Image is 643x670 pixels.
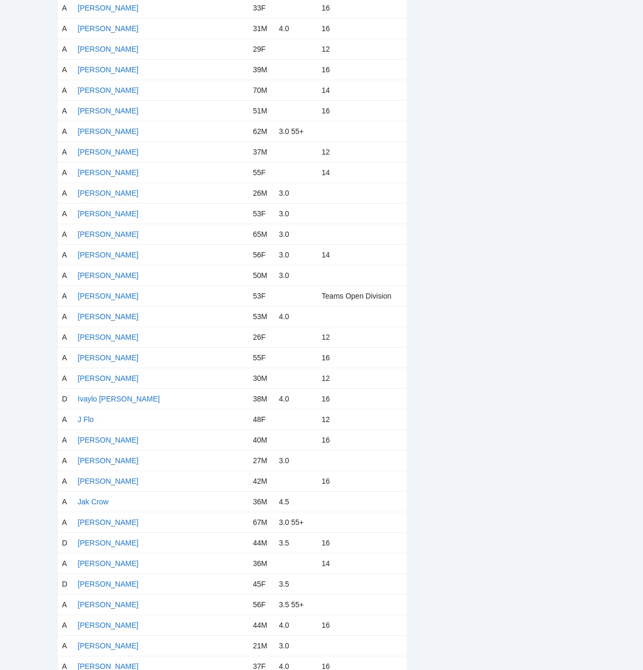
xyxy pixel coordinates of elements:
td: 16 [318,471,407,492]
td: 16 [318,101,407,121]
td: 26F [248,327,274,348]
td: A [58,183,74,204]
td: 4.5 [275,492,318,512]
td: Teams Open Division [318,286,407,307]
td: A [58,162,74,183]
td: 50M [248,265,274,286]
td: 4.0 [275,615,318,636]
a: [PERSON_NAME] [78,251,138,259]
td: 14 [318,162,407,183]
td: 38M [248,389,274,409]
td: 44M [248,533,274,553]
a: [PERSON_NAME] [78,168,138,177]
td: 67M [248,512,274,533]
td: 3.0 [275,245,318,265]
td: 16 [318,348,407,368]
a: [PERSON_NAME] [78,86,138,94]
td: D [58,574,74,595]
td: A [58,430,74,451]
a: [PERSON_NAME] [78,4,138,12]
td: A [58,245,74,265]
a: [PERSON_NAME] [78,230,138,238]
td: D [58,389,74,409]
td: A [58,409,74,430]
a: [PERSON_NAME] [78,312,138,321]
a: [PERSON_NAME] [78,600,138,609]
td: 3.0 [275,636,318,656]
a: [PERSON_NAME] [78,127,138,136]
a: Jak Crow [78,497,108,506]
td: 3.5 55+ [275,595,318,615]
td: 16 [318,615,407,636]
td: 62M [248,121,274,142]
td: 27M [248,451,274,471]
td: 14 [318,80,407,101]
td: 3.5 [275,574,318,595]
td: A [58,265,74,286]
td: A [58,142,74,162]
a: Ivaylo [PERSON_NAME] [78,395,160,403]
td: 12 [318,327,407,348]
a: [PERSON_NAME] [78,271,138,280]
td: 44M [248,615,274,636]
td: 3.0 55+ [275,121,318,142]
td: 56F [248,245,274,265]
td: A [58,451,74,471]
td: 53F [248,204,274,224]
td: 3.0 55+ [275,512,318,533]
td: 3.0 [275,204,318,224]
td: A [58,121,74,142]
td: 45F [248,574,274,595]
a: [PERSON_NAME] [78,374,138,382]
a: [PERSON_NAME] [78,518,138,527]
td: A [58,18,74,39]
td: 3.5 [275,533,318,553]
td: 65M [248,224,274,245]
a: [PERSON_NAME] [78,209,138,218]
a: [PERSON_NAME] [78,539,138,547]
td: 31M [248,18,274,39]
a: [PERSON_NAME] [78,65,138,74]
td: 16 [318,60,407,80]
td: A [58,60,74,80]
td: A [58,80,74,101]
td: 3.0 [275,265,318,286]
a: [PERSON_NAME] [78,24,138,33]
td: A [58,348,74,368]
td: A [58,553,74,574]
td: 12 [318,368,407,389]
a: [PERSON_NAME] [78,477,138,485]
td: 3.0 [275,451,318,471]
td: 16 [318,389,407,409]
td: 36M [248,492,274,512]
a: [PERSON_NAME] [78,148,138,156]
td: 21M [248,636,274,656]
td: A [58,39,74,60]
td: D [58,533,74,553]
td: A [58,512,74,533]
td: 55F [248,162,274,183]
a: [PERSON_NAME] [78,559,138,568]
td: A [58,636,74,656]
td: 3.0 [275,183,318,204]
a: [PERSON_NAME] [78,189,138,197]
td: 42M [248,471,274,492]
a: [PERSON_NAME] [78,45,138,53]
td: A [58,101,74,121]
td: 40M [248,430,274,451]
td: 26M [248,183,274,204]
td: 4.0 [275,307,318,327]
a: J Flo [78,415,93,424]
td: 70M [248,80,274,101]
td: A [58,286,74,307]
td: 16 [318,18,407,39]
td: A [58,307,74,327]
td: 4.0 [275,389,318,409]
td: A [58,471,74,492]
a: [PERSON_NAME] [78,436,138,444]
td: 12 [318,39,407,60]
td: 12 [318,142,407,162]
td: 4.0 [275,18,318,39]
td: 51M [248,101,274,121]
td: 53M [248,307,274,327]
